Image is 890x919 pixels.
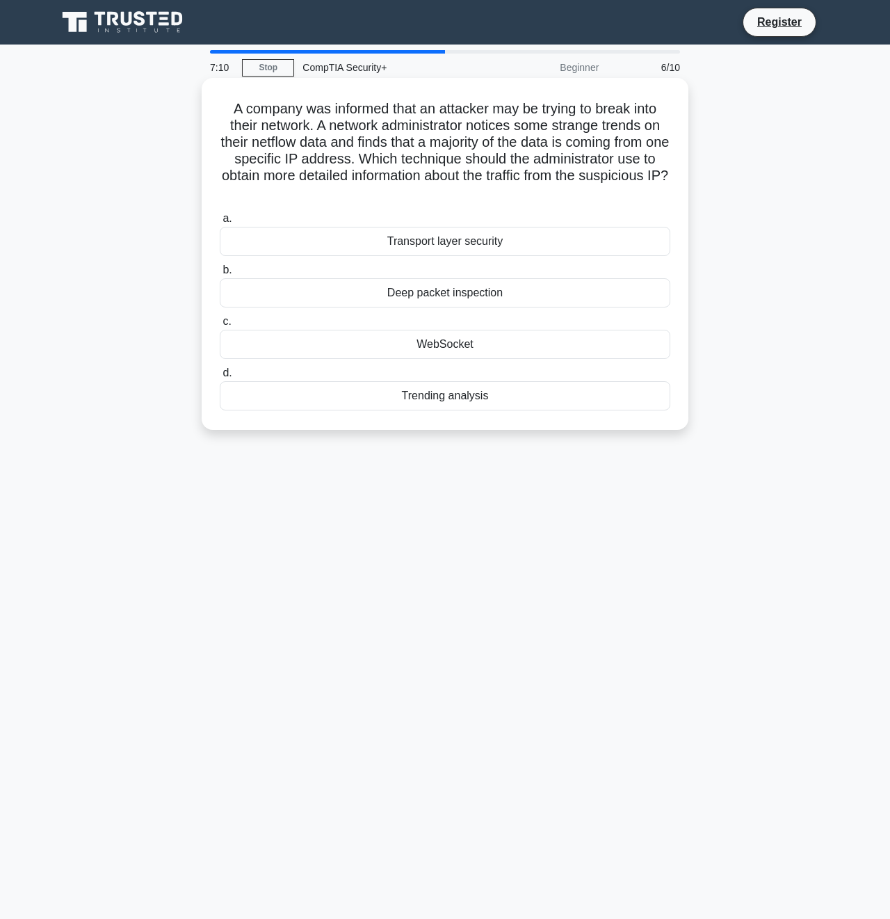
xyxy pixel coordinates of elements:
div: 6/10 [607,54,688,81]
span: a. [222,212,232,224]
a: Stop [242,59,294,77]
div: Trending analysis [220,381,670,410]
div: Beginner [485,54,607,81]
span: d. [222,367,232,378]
div: WebSocket [220,330,670,359]
span: b. [222,264,232,275]
div: 7:10 [202,54,242,81]
div: Transport layer security [220,227,670,256]
div: CompTIA Security+ [294,54,485,81]
h5: A company was informed that an attacker may be trying to break into their network. A network admi... [218,100,672,202]
a: Register [749,13,810,31]
div: Deep packet inspection [220,278,670,307]
span: c. [222,315,231,327]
